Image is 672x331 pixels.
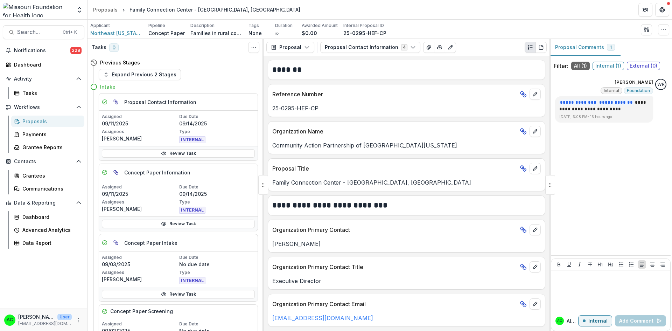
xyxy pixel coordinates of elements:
p: Concept Paper [148,29,185,37]
a: Data Report [11,237,84,249]
button: Add Comment [615,315,666,326]
p: ∞ [275,29,279,37]
button: Open entity switcher [75,3,84,17]
div: Wendy Rohrbach [657,82,665,87]
p: [PERSON_NAME] [102,276,178,283]
a: Dashboard [11,211,84,223]
div: Family Connection Center - [GEOGRAPHIC_DATA], [GEOGRAPHIC_DATA] [129,6,300,13]
p: [EMAIL_ADDRESS][DOMAIN_NAME] [18,320,72,327]
button: Internal [578,315,612,326]
a: Proposals [11,116,84,127]
a: Northeast [US_STATE] Community Action Agency [90,29,143,37]
p: [PERSON_NAME] [18,313,55,320]
span: Contacts [14,159,73,165]
div: Grantee Reports [22,144,79,151]
p: No due date [179,261,255,268]
span: 1 [610,45,612,50]
p: 09/11/2025 [102,190,178,198]
p: Alyssa C [567,317,578,325]
div: Tasks [22,89,79,97]
div: Communications [22,185,79,192]
a: Review Task [102,149,255,158]
a: [EMAIL_ADDRESS][DOMAIN_NAME] [272,315,373,322]
button: Parent task [110,96,121,108]
h5: Concept Paper Screening [110,308,173,315]
button: Proposal [266,42,314,53]
p: User [57,314,72,320]
button: Align Center [648,260,657,269]
span: Data & Reporting [14,200,73,206]
span: 228 [70,47,82,54]
button: Align Left [638,260,646,269]
button: Heading 2 [607,260,615,269]
a: Communications [11,183,84,194]
h4: Intake [100,83,115,90]
p: Reference Number [272,90,517,98]
p: Assignees [102,269,178,276]
button: Get Help [655,3,669,17]
div: Advanced Analytics [22,226,79,234]
button: PDF view [535,42,547,53]
p: [PERSON_NAME] [615,79,653,86]
div: Alyssa Curran [7,318,13,322]
button: Heading 1 [596,260,604,269]
a: Dashboard [3,59,84,70]
span: Foundation [627,88,650,93]
button: View Attached Files [423,42,434,53]
p: [PERSON_NAME] [102,205,178,213]
button: Proposal Contact Information4 [320,42,420,53]
p: Due Date [179,321,255,327]
p: 25-0295-HEF-CP [343,29,386,37]
p: Due Date [179,113,255,120]
p: Internal Proposal ID [343,22,384,29]
button: Plaintext view [525,42,536,53]
p: 09/11/2025 [102,120,178,127]
button: Expand Previous 2 Stages [99,69,181,80]
p: Assigned [102,113,178,120]
p: 25-0295-HEF-CP [272,104,541,112]
button: Bullet List [617,260,625,269]
p: Organization Primary Contact Email [272,300,517,308]
a: Review Task [102,290,255,298]
div: Payments [22,131,79,138]
h4: Previous Stages [100,59,140,66]
button: edit [530,163,541,174]
button: Toggle View Cancelled Tasks [248,42,259,53]
span: 0 [109,43,119,52]
a: Proposals [90,5,120,15]
p: Due Date [179,184,255,190]
p: 09/03/2025 [102,261,178,268]
p: Assigned [102,254,178,261]
p: Pipeline [148,22,165,29]
p: 09/14/2025 [179,190,255,198]
h5: Proposal Contact Information [124,98,196,106]
p: Organization Primary Contact [272,226,517,234]
button: Edit as form [445,42,456,53]
span: INTERNAL [179,277,205,284]
p: Assigned [102,184,178,190]
button: View dependent tasks [110,237,121,248]
button: Proposal Comments [549,39,621,56]
div: Alyssa Curran [557,319,562,323]
p: Organization Primary Contact Title [272,263,517,271]
button: More [75,316,83,324]
div: Proposals [93,6,118,13]
h3: Tasks [92,44,106,50]
p: Organization Name [272,127,517,136]
p: Assignees [102,199,178,205]
p: Families in rural communities often face challenges accessing resources and services that support... [190,29,243,37]
div: Dashboard [14,61,79,68]
p: Type [179,269,255,276]
p: 09/14/2025 [179,120,255,127]
button: Open Workflows [3,102,84,113]
div: Proposals [22,118,79,125]
p: Applicant [90,22,110,29]
button: Notifications228 [3,45,84,56]
p: Awarded Amount [302,22,338,29]
button: Bold [555,260,563,269]
span: Activity [14,76,73,82]
a: Advanced Analytics [11,224,84,236]
span: INTERNAL [179,136,205,143]
button: Ordered List [627,260,636,269]
p: Community Action Partnership of [GEOGRAPHIC_DATA][US_STATE] [272,141,541,150]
